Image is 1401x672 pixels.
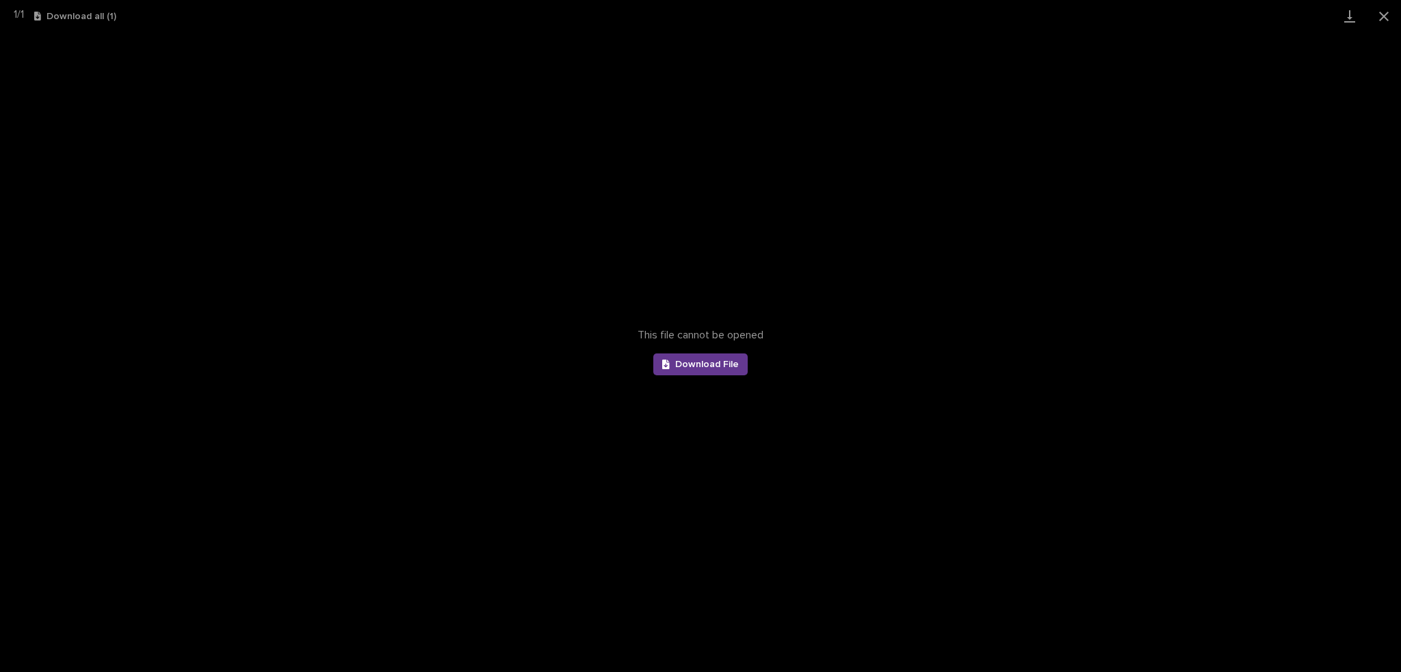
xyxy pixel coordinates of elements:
span: 1 [14,9,17,20]
button: Download all (1) [34,12,116,21]
span: This file cannot be opened [638,329,763,342]
a: Download File [653,353,748,375]
span: 1 [21,9,24,20]
span: Download File [675,360,739,369]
